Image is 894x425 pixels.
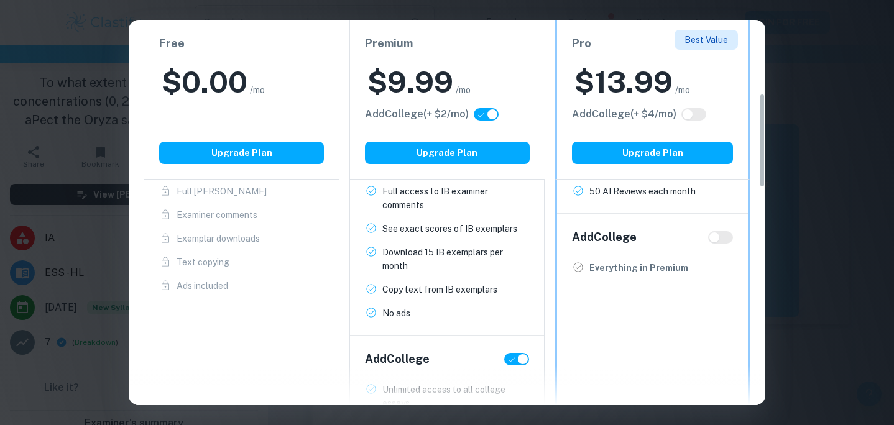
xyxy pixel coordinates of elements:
span: /mo [675,83,690,97]
h6: Pro [572,35,733,52]
p: Exemplar downloads [177,232,260,245]
button: Upgrade Plan [572,142,733,164]
p: Full [PERSON_NAME] [177,185,267,198]
span: /mo [456,83,471,97]
p: See exact scores of IB exemplars [382,222,517,235]
p: Ads included [177,279,228,293]
p: Full access to IB examiner comments [382,185,530,212]
h6: Add College [365,350,430,368]
p: Best Value [684,33,728,47]
h2: $ 13.99 [574,62,673,102]
h2: $ 0.00 [162,62,247,102]
p: Examiner comments [177,208,257,222]
p: Text copying [177,255,229,269]
h6: Free [159,35,324,52]
span: /mo [250,83,265,97]
button: Upgrade Plan [365,142,530,164]
button: Upgrade Plan [159,142,324,164]
p: Copy text from IB exemplars [382,283,497,296]
h6: Click to see all the additional College features. [365,107,469,122]
p: 50 AI Reviews each month [589,185,696,198]
h6: Add College [572,229,637,246]
h6: Premium [365,35,530,52]
p: No ads [382,306,410,320]
p: Everything in Premium [589,261,688,275]
p: Download 15 IB exemplars per month [382,245,530,273]
h2: $ 9.99 [367,62,453,102]
h6: Click to see all the additional College features. [572,107,676,122]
